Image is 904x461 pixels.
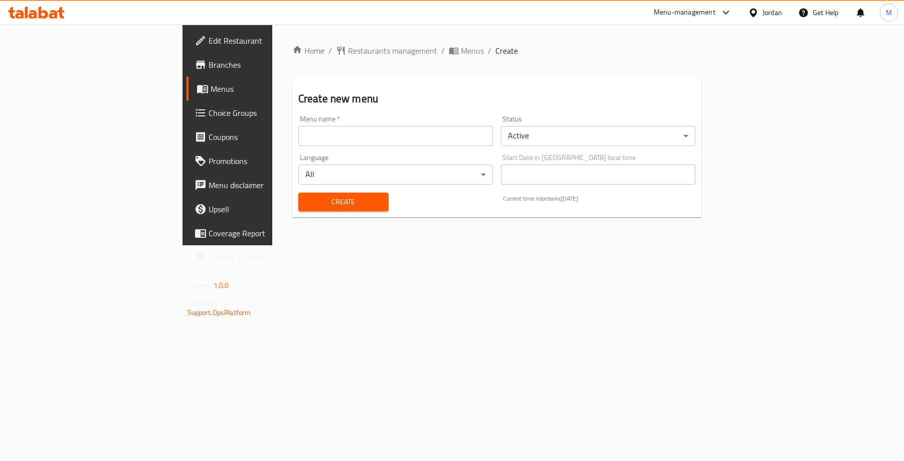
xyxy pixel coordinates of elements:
a: Edit Restaurant [187,29,333,53]
span: Grocery Checklist [209,251,325,263]
a: Upsell [187,197,333,221]
a: Coverage Report [187,221,333,245]
div: All [298,165,493,185]
span: Menus [461,45,484,57]
span: Menu disclaimer [209,179,325,191]
a: Grocery Checklist [187,245,333,269]
a: Menu disclaimer [187,173,333,197]
span: Version: [188,279,212,292]
span: M [886,7,892,18]
div: Active [501,126,695,146]
span: Coverage Report [209,227,325,239]
nav: breadcrumb [292,45,702,57]
a: Restaurants management [336,45,437,57]
a: Branches [187,53,333,77]
h2: Create new menu [298,91,696,106]
a: Choice Groups [187,101,333,125]
li: / [488,45,491,57]
span: Coupons [209,131,325,143]
div: Jordan [763,7,782,18]
a: Promotions [187,149,333,173]
span: Choice Groups [209,107,325,119]
a: Menus [449,45,484,57]
input: Please enter Menu name [298,126,493,146]
a: Support.OpsPlatform [188,306,251,319]
span: Branches [209,59,325,71]
p: Current time in Jordan is [DATE] [503,194,695,203]
li: / [441,45,445,57]
span: Restaurants management [348,45,437,57]
span: Get support on: [188,296,234,309]
span: Create [306,196,381,208]
a: Menus [187,77,333,101]
span: Edit Restaurant [209,35,325,47]
span: Upsell [209,203,325,215]
span: Menus [211,83,325,95]
span: 1.0.0 [214,279,229,292]
span: Create [495,45,518,57]
button: Create [298,193,389,211]
a: Coupons [187,125,333,149]
span: Promotions [209,155,325,167]
div: Menu-management [654,7,715,19]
